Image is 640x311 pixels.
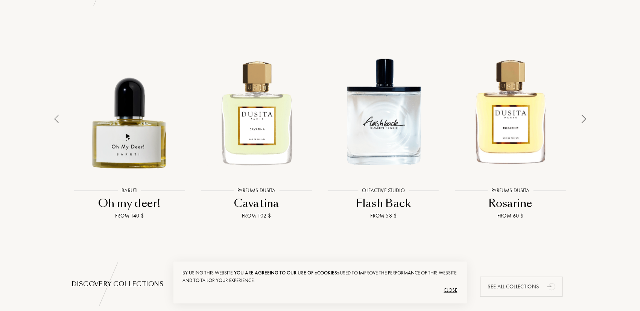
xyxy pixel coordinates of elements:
[359,187,409,195] div: Olfactive Studio
[447,34,574,220] a: Rosarine Parfums DusitaParfums DusitaRosarineFrom 60 $
[183,284,458,296] div: Close
[118,187,141,195] div: Baruti
[582,115,586,123] img: arrow_thin.png
[234,270,340,276] span: you are agreeing to our use of «cookies»
[54,115,59,123] img: arrow_thin_left.png
[480,277,563,297] div: See all collections
[544,279,559,294] div: animation
[474,277,569,297] a: See all collectionsanimation
[322,196,445,211] div: Flash Back
[72,280,569,289] div: Discovery collections
[488,187,534,195] div: Parfums Dusita
[195,196,318,211] div: Cavatina
[195,212,318,220] div: From 102 $
[322,212,445,220] div: From 58 $
[234,187,280,195] div: Parfums Dusita
[320,34,447,220] a: Flash Back Olfactive StudioOlfactive StudioFlash BackFrom 58 $
[449,196,572,211] div: Rosarine
[68,212,192,220] div: From 140 $
[193,34,320,220] a: Cavatina Parfums DusitaParfums DusitaCavatinaFrom 102 $
[66,34,193,220] a: Oh my deer! BarutiBarutiOh my deer!From 140 $
[449,212,572,220] div: From 60 $
[183,269,458,284] div: By using this website, used to improve the performance of this website and to tailor your experie...
[68,196,192,211] div: Oh my deer!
